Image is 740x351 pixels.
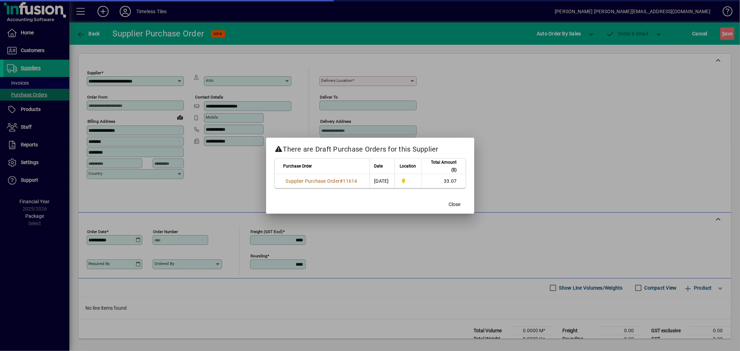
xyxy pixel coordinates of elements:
td: 33.07 [421,174,466,188]
span: Purchase Order [283,162,312,170]
span: Total Amount ($) [426,159,457,174]
h2: There are Draft Purchase Orders for this Supplier [266,138,474,158]
span: # [340,178,343,184]
td: [DATE] [369,174,394,188]
button: Close [444,198,466,211]
span: Close [449,201,461,208]
span: Supplier Purchase Order [286,178,340,184]
a: Supplier Purchase Order#11614 [283,177,360,185]
span: 11614 [343,178,357,184]
span: Location [400,162,416,170]
span: Date [374,162,383,170]
span: Dunedin [399,177,417,185]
